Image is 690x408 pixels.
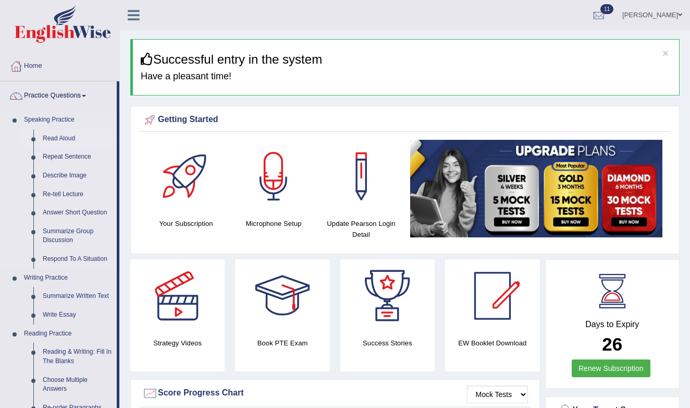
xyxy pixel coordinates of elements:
h4: Book PTE Exam [235,338,329,349]
a: Summarize Written Text [38,287,117,306]
a: Practice Questions [1,81,117,107]
img: small5.jpg [410,140,662,237]
button: × [662,47,669,58]
a: Reading Practice [19,325,117,343]
h4: Success Stories [340,338,435,349]
div: Score Progress Chart [142,386,528,401]
h4: Strategy Videos [130,338,225,349]
a: Re-tell Lecture [38,185,117,204]
h3: Successful entry in the system [141,53,671,66]
b: 26 [602,334,622,354]
span: 11 [600,4,613,14]
h4: Microphone Setup [235,218,312,229]
a: Read Aloud [38,129,117,148]
a: Respond To A Situation [38,250,117,269]
a: Write Essay [38,306,117,325]
a: Summarize Group Discussion [38,222,117,250]
h4: Update Pearson Login Detail [323,218,400,240]
h4: Your Subscription [147,218,225,229]
h4: EW Booklet Download [445,338,539,349]
a: Choose Multiple Answers [38,371,117,399]
div: Getting Started [142,112,668,128]
a: Answer Short Question [38,203,117,222]
a: Renew Subscription [572,359,650,377]
a: Home [1,52,119,78]
h4: Have a pleasant time! [141,71,671,82]
a: Describe Image [38,166,117,185]
h4: Days to Expiry [557,320,668,329]
a: Writing Practice [19,269,117,287]
a: Repeat Sentence [38,148,117,166]
a: Speaking Practice [19,111,117,129]
a: Reading & Writing: Fill In The Blanks [38,343,117,370]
